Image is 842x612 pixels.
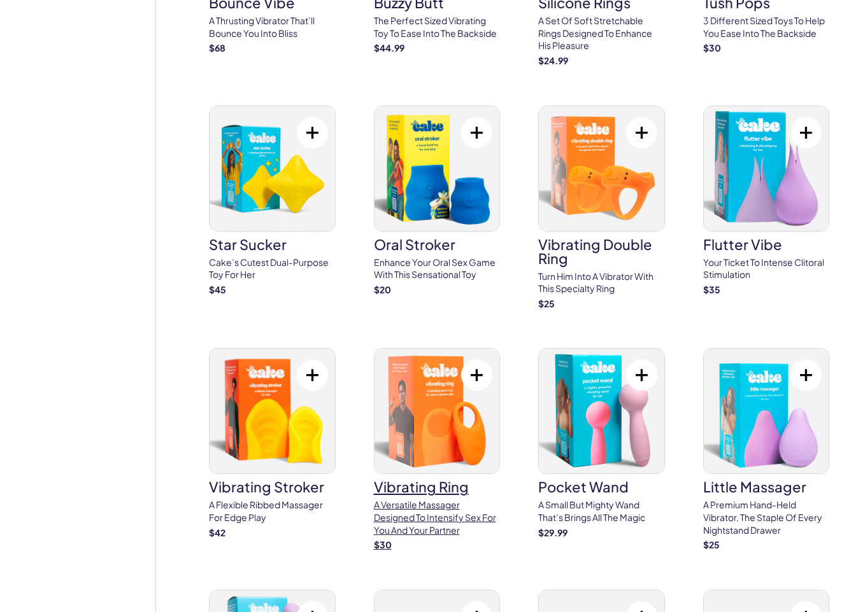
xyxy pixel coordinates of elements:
p: The perfect sized vibrating toy to ease into the backside [374,15,501,39]
h3: star sucker [209,237,336,251]
img: vibrating double ring [539,106,664,231]
p: A thrusting vibrator that’ll bounce you into bliss [209,15,336,39]
h3: pocket wand [538,480,665,494]
img: little massager [704,349,829,473]
strong: $ 42 [209,527,225,538]
p: A versatile massager designed to Intensify sex for you and your partner [374,499,501,536]
a: vibrating ringvibrating ringA versatile massager designed to Intensify sex for you and your partn... [374,348,501,551]
a: star suckerstar suckerCake’s cutest dual-purpose toy for her$45 [209,106,336,296]
p: Enhance your oral sex game with this sensational toy [374,256,501,281]
img: pocket wand [539,349,664,473]
a: vibrating double ringvibrating double ringTurn him into a vibrator with this specialty ring$25 [538,106,665,310]
strong: $ 30 [374,539,392,550]
p: A small but mighty wand that’s brings all the magic [538,499,665,524]
h3: oral stroker [374,237,501,251]
h3: flutter vibe [703,237,830,251]
img: star sucker [210,106,335,231]
strong: $ 30 [703,42,721,53]
a: pocket wandpocket wandA small but mighty wand that’s brings all the magic$29.99 [538,348,665,539]
a: flutter vibeflutter vibeYour ticket to intense clitoral stimulation$35 [703,106,830,296]
h3: vibrating double ring [538,237,665,265]
p: Turn him into a vibrator with this specialty ring [538,270,665,295]
img: vibrating ring [375,349,500,473]
strong: $ 24.99 [538,55,568,66]
h3: little massager [703,480,830,494]
p: Your ticket to intense clitoral stimulation [703,256,830,281]
img: flutter vibe [704,106,829,231]
a: oral strokeroral strokerEnhance your oral sex game with this sensational toy$20 [374,106,501,296]
p: A premium hand-held vibrator, the staple of every nightstand drawer [703,499,830,536]
p: A flexible ribbed massager for Edge play [209,499,336,524]
img: oral stroker [375,106,500,231]
h3: vibrating stroker [209,480,336,494]
h3: vibrating ring [374,480,501,494]
strong: $ 20 [374,284,391,295]
a: little massagerlittle massagerA premium hand-held vibrator, the staple of every nightstand drawer$25 [703,348,830,551]
strong: $ 25 [703,539,720,550]
strong: $ 44.99 [374,42,404,53]
strong: $ 29.99 [538,527,567,538]
strong: $ 35 [703,284,720,295]
p: Cake’s cutest dual-purpose toy for her [209,256,336,281]
a: vibrating strokervibrating strokerA flexible ribbed massager for Edge play$42 [209,348,336,539]
strong: $ 45 [209,284,226,295]
p: 3 different sized toys to help you ease into the backside [703,15,830,39]
img: vibrating stroker [210,349,335,473]
strong: $ 25 [538,298,555,309]
p: A set of soft stretchable rings designed to enhance his pleasure [538,15,665,52]
strong: $ 68 [209,42,225,53]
